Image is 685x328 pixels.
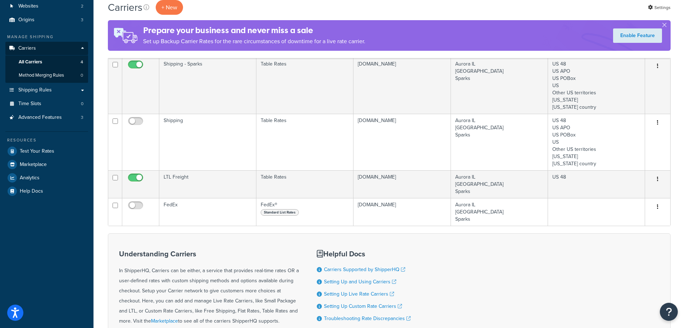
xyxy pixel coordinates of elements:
a: Advanced Features 3 [5,111,88,124]
li: All Carriers [5,55,88,69]
h1: Carriers [108,0,142,14]
div: Resources [5,137,88,143]
span: All Carriers [19,59,42,65]
a: All Carriers 4 [5,55,88,69]
span: 3 [81,17,83,23]
a: Marketplace [5,158,88,171]
span: Analytics [20,175,40,181]
span: Test Your Rates [20,148,54,154]
td: Table Rates [256,114,353,170]
span: 4 [81,59,83,65]
p: Set up Backup Carrier Rates for the rare circumstances of downtime for a live rate carrier. [143,36,365,46]
button: Open Resource Center [660,303,678,321]
h4: Prepare your business and never miss a sale [143,24,365,36]
a: Settings [648,3,671,13]
td: [DOMAIN_NAME] [353,198,451,226]
td: [DOMAIN_NAME] [353,114,451,170]
li: Advanced Features [5,111,88,124]
td: US 48 [548,170,645,198]
td: Table Rates [256,57,353,114]
h3: Understanding Carriers [119,250,299,258]
td: FedEx® [256,198,353,226]
div: Manage Shipping [5,34,88,40]
li: Method Merging Rules [5,69,88,82]
td: Shipping - Sparks [159,57,256,114]
span: Method Merging Rules [19,72,64,78]
a: Time Slots 0 [5,97,88,111]
td: Aurora IL [GEOGRAPHIC_DATA] Sparks [451,170,548,198]
td: US 48 US APO US POBox US Other US territories [US_STATE] [US_STATE] country [548,57,645,114]
a: Troubleshooting Rate Discrepancies [324,315,411,322]
a: Test Your Rates [5,145,88,158]
a: Marketplace [151,317,178,325]
a: Help Docs [5,185,88,198]
a: Setting Up and Using Carriers [324,278,396,286]
td: Aurora IL [GEOGRAPHIC_DATA] Sparks [451,57,548,114]
li: Carriers [5,42,88,83]
td: [DOMAIN_NAME] [353,170,451,198]
span: Time Slots [18,101,41,107]
td: Shipping [159,114,256,170]
td: Aurora IL [GEOGRAPHIC_DATA] Sparks [451,198,548,226]
span: 0 [81,101,83,107]
div: In ShipperHQ, Carriers can be either, a service that provides real-time rates OR a user-defined r... [119,250,299,326]
a: Setting Up Live Rate Carriers [324,290,394,298]
h3: Helpful Docs [317,250,411,258]
span: 0 [81,72,83,78]
span: Carriers [18,45,36,51]
li: Origins [5,13,88,27]
span: Help Docs [20,188,43,194]
span: Advanced Features [18,114,62,121]
td: FedEx [159,198,256,226]
span: Marketplace [20,162,47,168]
span: 3 [81,114,83,121]
td: Table Rates [256,170,353,198]
span: Websites [18,3,38,9]
a: Carriers [5,42,88,55]
a: Enable Feature [613,28,662,43]
a: Setting Up Custom Rate Carriers [324,302,402,310]
img: ad-rules-rateshop-fe6ec290ccb7230408bd80ed9643f0289d75e0ffd9eb532fc0e269fcd187b520.png [108,20,143,51]
td: [DOMAIN_NAME] [353,57,451,114]
td: Aurora IL [GEOGRAPHIC_DATA] Sparks [451,114,548,170]
a: Shipping Rules [5,84,88,97]
a: Origins 3 [5,13,88,27]
span: Standard List Rates [261,209,299,216]
a: Analytics [5,171,88,184]
td: LTL Freight [159,170,256,198]
span: Origins [18,17,35,23]
span: Shipping Rules [18,87,52,93]
span: 2 [81,3,83,9]
a: Carriers Supported by ShipperHQ [324,266,405,273]
li: Time Slots [5,97,88,111]
a: Method Merging Rules 0 [5,69,88,82]
td: US 48 US APO US POBox US Other US territories [US_STATE] [US_STATE] country [548,114,645,170]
